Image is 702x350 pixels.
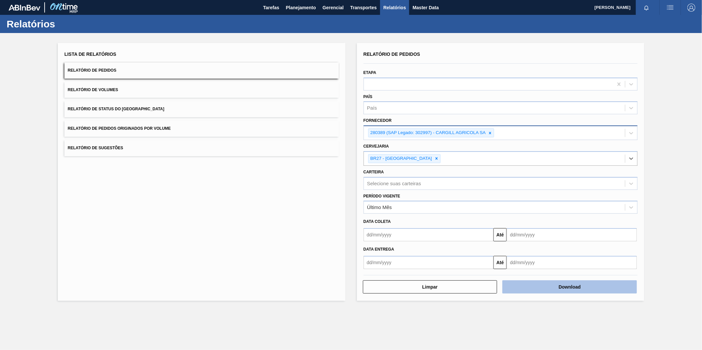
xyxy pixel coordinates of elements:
span: Data entrega [364,247,394,252]
button: Download [502,280,637,294]
label: País [364,94,372,99]
label: Período Vigente [364,194,400,198]
div: País [367,105,377,111]
input: dd/mm/yyyy [507,228,637,241]
label: Etapa [364,70,376,75]
button: Relatório de Sugestões [64,140,339,156]
input: dd/mm/yyyy [364,228,494,241]
div: Selecione suas carteiras [367,181,421,186]
button: Relatório de Volumes [64,82,339,98]
span: Lista de Relatórios [64,52,116,57]
span: Relatórios [383,4,406,12]
div: 280389 (SAP Legado: 302997) - CARGILL AGRICOLA SA [369,129,487,137]
span: Transportes [350,4,377,12]
img: userActions [666,4,674,12]
button: Notificações [636,3,657,12]
input: dd/mm/yyyy [507,256,637,269]
span: Relatório de Status do [GEOGRAPHIC_DATA] [68,107,164,111]
img: TNhmsLtSVTkK8tSr43FrP2fwEKptu5GPRR3wAAAABJRU5ErkJggg== [9,5,40,11]
button: Relatório de Pedidos [64,62,339,79]
label: Cervejaria [364,144,389,149]
button: Relatório de Pedidos Originados por Volume [64,121,339,137]
span: Tarefas [263,4,279,12]
h1: Relatórios [7,20,124,28]
span: Relatório de Volumes [68,87,118,92]
label: Fornecedor [364,118,392,123]
span: Relatório de Pedidos [68,68,116,73]
label: Carteira [364,170,384,174]
span: Data coleta [364,219,391,224]
span: Gerencial [323,4,344,12]
span: Relatório de Pedidos Originados por Volume [68,126,171,131]
div: BR27 - [GEOGRAPHIC_DATA] [369,155,433,163]
span: Planejamento [286,4,316,12]
button: Limpar [363,280,497,294]
input: dd/mm/yyyy [364,256,494,269]
img: Logout [687,4,695,12]
span: Master Data [412,4,439,12]
span: Relatório de Sugestões [68,146,123,150]
button: Relatório de Status do [GEOGRAPHIC_DATA] [64,101,339,117]
button: Até [493,228,507,241]
span: Relatório de Pedidos [364,52,420,57]
button: Até [493,256,507,269]
div: Último Mês [367,205,392,210]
